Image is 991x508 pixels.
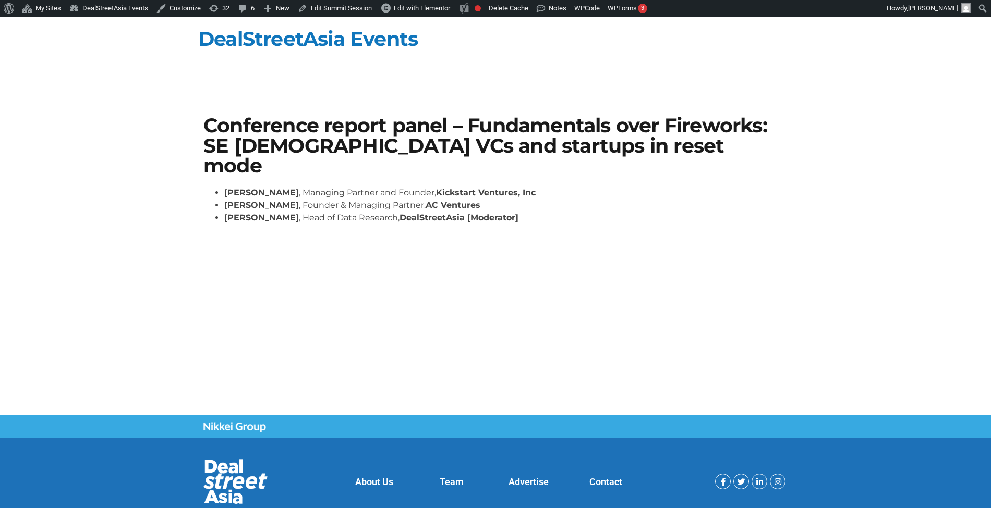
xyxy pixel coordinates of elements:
strong: AC Ventures [426,200,480,210]
strong: [PERSON_NAME] [224,188,299,197]
a: Contact [589,476,622,487]
li: , Managing Partner and Founder, [224,187,788,199]
span: [PERSON_NAME] [908,4,958,12]
a: About Us [355,476,393,487]
strong: Kickstart Ventures, Inc [436,188,536,197]
span: Edit with Elementor [394,4,450,12]
div: Focus keyphrase not set [475,5,481,11]
li: , Head of Data Research, [224,212,788,224]
strong: DealStreetAsia [Moderator] [400,213,518,222]
a: DealStreetAsia Events [198,27,418,51]
a: Advertise [509,476,549,487]
div: 3 [638,4,647,13]
strong: [PERSON_NAME] [224,200,299,210]
a: Team [440,476,464,487]
img: Nikkei Group [203,422,266,432]
li: , Founder & Managing Partner, [224,199,788,212]
h1: Conference report panel – Fundamentals over Fireworks: SE [DEMOGRAPHIC_DATA] VCs and startups in ... [203,116,788,176]
strong: [PERSON_NAME] [224,213,299,222]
